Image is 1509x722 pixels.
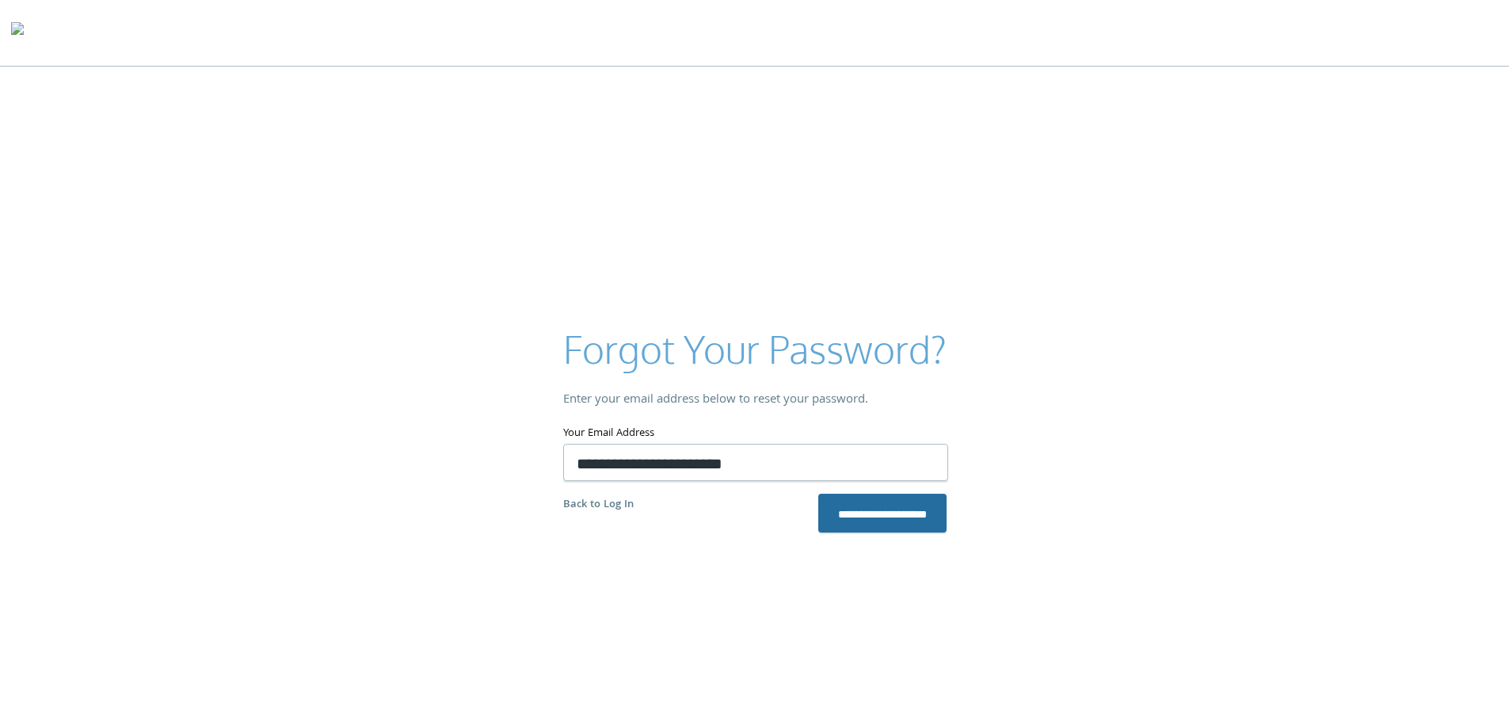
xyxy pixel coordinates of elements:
img: todyl-logo-dark.svg [11,17,24,48]
div: Enter your email address below to reset your password. [563,389,947,412]
label: Your Email Address [563,424,947,444]
keeper-lock: Open Keeper Popup [915,453,934,472]
h2: Forgot Your Password? [563,323,947,376]
a: Back to Log In [563,496,634,514]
